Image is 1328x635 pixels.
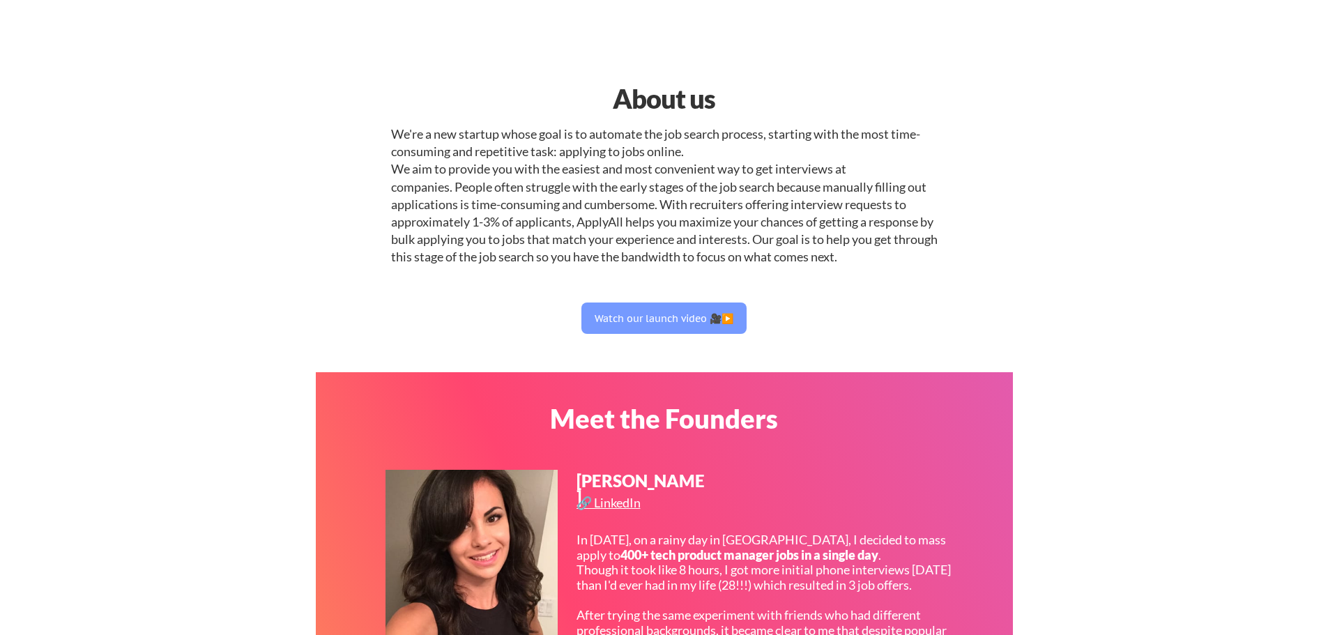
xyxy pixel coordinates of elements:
strong: 400+ tech product manager jobs in a single day [620,547,878,563]
div: [PERSON_NAME] [577,473,706,506]
button: Watch our launch video 🎥▶️ [581,303,747,334]
a: 🔗 LinkedIn [577,496,644,514]
div: Meet the Founders [485,405,843,431]
div: We're a new startup whose goal is to automate the job search process, starting with the most time... [391,125,938,266]
div: 🔗 LinkedIn [577,496,644,509]
div: About us [485,79,843,118]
